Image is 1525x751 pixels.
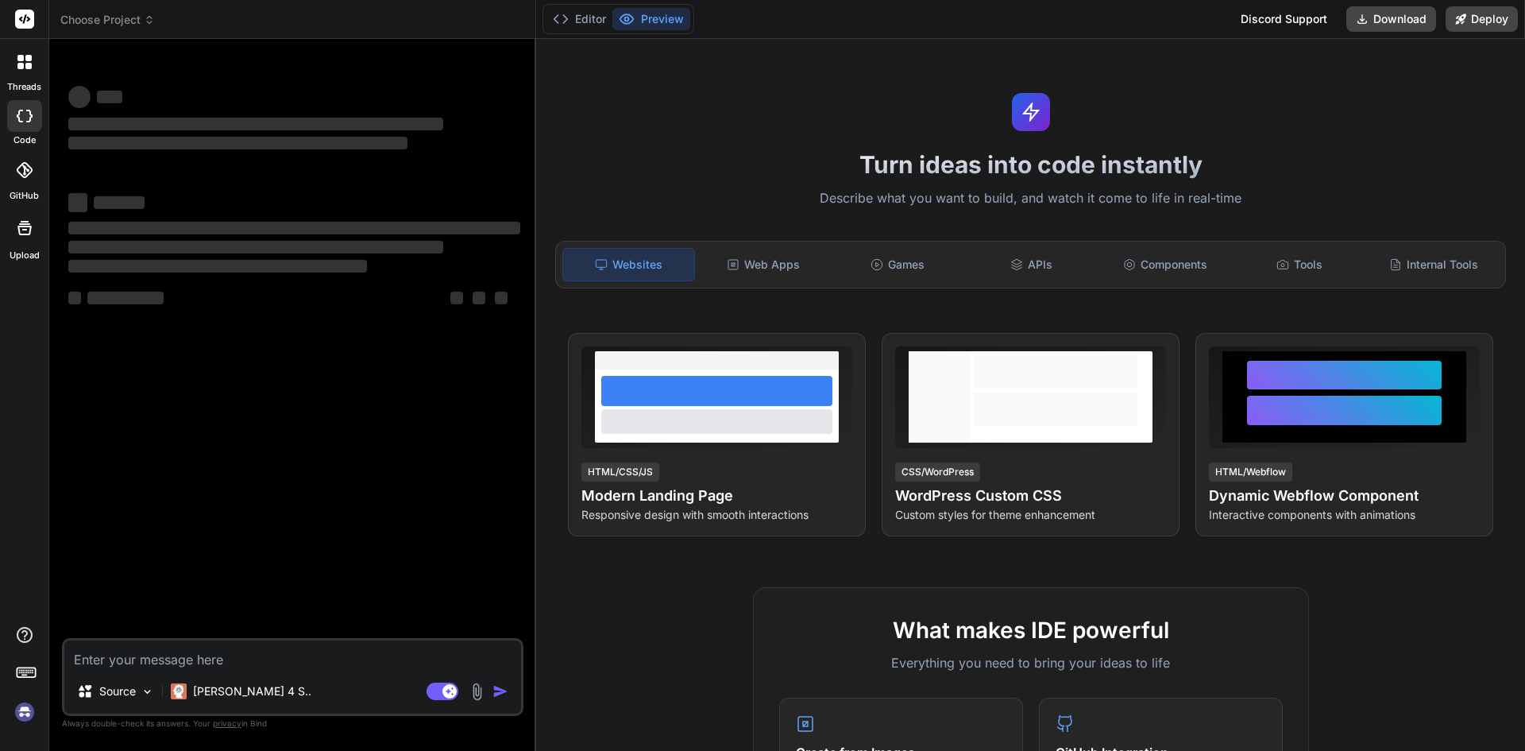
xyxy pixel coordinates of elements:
[1346,6,1436,32] button: Download
[492,683,508,699] img: icon
[698,248,829,281] div: Web Apps
[1231,6,1337,32] div: Discord Support
[495,292,508,304] span: ‌
[546,188,1515,209] p: Describe what you want to build, and watch it come to life in real-time
[468,683,486,701] img: attachment
[60,12,155,28] span: Choose Project
[1100,248,1231,281] div: Components
[779,653,1283,672] p: Everything you need to bring your ideas to life
[832,248,963,281] div: Games
[68,260,367,273] span: ‌
[68,222,520,234] span: ‌
[94,196,145,209] span: ‌
[966,248,1097,281] div: APIs
[779,614,1283,647] h2: What makes IDE powerful
[10,249,40,262] label: Upload
[62,716,523,731] p: Always double-check its answers. Your in Bind
[895,485,1166,507] h4: WordPress Custom CSS
[68,292,81,304] span: ‌
[68,193,87,212] span: ‌
[68,86,91,108] span: ‌
[141,685,154,699] img: Pick Models
[581,485,852,507] h4: Modern Landing Page
[68,241,443,254] span: ‌
[99,683,136,699] p: Source
[612,8,690,30] button: Preview
[97,91,122,103] span: ‌
[895,463,980,482] div: CSS/WordPress
[193,683,311,699] p: [PERSON_NAME] 4 S..
[87,292,164,304] span: ‌
[1234,248,1365,281] div: Tools
[68,118,443,130] span: ‌
[473,292,485,304] span: ‌
[581,463,659,482] div: HTML/CSS/JS
[7,80,41,94] label: threads
[171,683,187,699] img: Claude 4 Sonnet
[213,718,241,728] span: privacy
[562,248,695,281] div: Websites
[14,134,36,147] label: code
[450,292,463,304] span: ‌
[1209,507,1480,523] p: Interactive components with animations
[581,507,852,523] p: Responsive design with smooth interactions
[1368,248,1499,281] div: Internal Tools
[68,137,407,149] span: ‌
[895,507,1166,523] p: Custom styles for theme enhancement
[1446,6,1518,32] button: Deploy
[11,699,38,726] img: signin
[10,189,39,203] label: GitHub
[546,150,1515,179] h1: Turn ideas into code instantly
[1209,463,1292,482] div: HTML/Webflow
[1209,485,1480,507] h4: Dynamic Webflow Component
[546,8,612,30] button: Editor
